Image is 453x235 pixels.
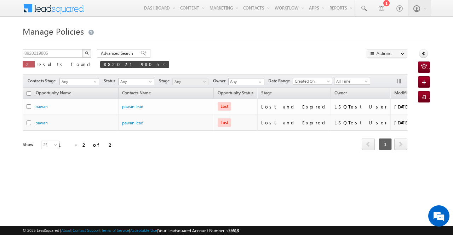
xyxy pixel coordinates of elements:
[41,142,60,148] span: 25
[258,89,275,98] a: Stage
[23,141,35,148] div: Show
[58,141,114,149] div: 1 - 2 of 2
[379,138,392,150] span: 1
[35,120,48,125] a: pawan
[218,118,231,127] span: Lost
[102,228,129,233] a: Terms of Service
[362,138,375,150] span: prev
[255,78,264,86] a: Show All Items
[367,49,407,58] button: Actions
[61,228,71,233] a: About
[59,78,99,85] a: Any
[214,89,257,98] a: Opportunity Status
[130,228,157,233] a: Acceptable Use
[23,227,239,234] span: © 2025 LeadSquared | | | | |
[228,78,264,85] input: Type to Search
[32,89,75,98] a: Opportunity Name
[36,90,71,95] span: Opportunity Name
[26,61,31,67] span: 2
[334,90,347,95] span: Owner
[85,51,88,55] img: Search
[118,78,154,85] a: Any
[104,78,118,84] span: Status
[73,228,101,233] a: Contact Support
[261,90,272,95] span: Stage
[213,78,228,84] span: Owner
[394,138,407,150] span: next
[334,78,370,85] a: All Time
[172,78,208,85] a: Any
[122,120,143,125] a: pawan lead
[268,78,293,84] span: Date Range
[23,25,84,37] span: Manage Policies
[334,119,387,126] div: LSQTest User
[158,228,239,233] span: Your Leadsquared Account Number is
[60,78,97,85] span: Any
[119,78,152,85] span: Any
[122,104,143,109] a: pawan lead
[228,228,239,233] span: 55613
[27,91,31,96] input: Check all records
[41,141,59,149] a: 25
[104,61,159,67] span: 8820219805
[35,104,48,109] a: pawan
[391,89,422,98] a: Modified On
[293,78,330,84] span: Created On
[334,78,368,84] span: All Time
[261,104,328,110] div: Lost and Expired
[394,139,407,150] a: next
[218,102,231,111] span: Lost
[159,78,172,84] span: Stage
[334,104,387,110] div: LSQTest User
[394,90,418,95] span: Modified On
[36,61,93,67] span: results found
[173,78,206,85] span: Any
[362,139,375,150] a: prev
[293,78,332,85] a: Created On
[28,78,58,84] span: Contacts Stage
[261,119,328,126] div: Lost and Expired
[119,89,154,98] span: Contacts Name
[101,50,135,57] span: Advanced Search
